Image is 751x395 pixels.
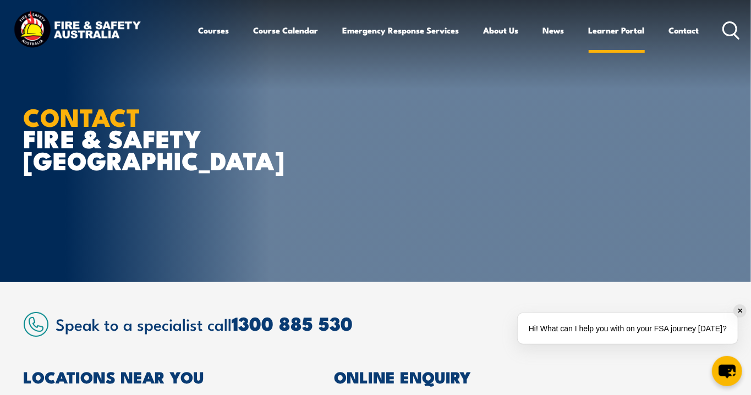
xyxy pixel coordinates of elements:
[199,17,229,43] a: Courses
[232,308,353,337] a: 1300 885 530
[56,313,728,333] h2: Speak to a specialist call
[669,17,699,43] a: Contact
[254,17,319,43] a: Course Calendar
[24,105,295,170] h1: FIRE & SAFETY [GEOGRAPHIC_DATA]
[589,17,645,43] a: Learner Portal
[343,17,459,43] a: Emergency Response Services
[712,356,742,386] button: chat-button
[24,97,141,135] strong: CONTACT
[518,313,738,344] div: Hi! What can I help you with on your FSA journey [DATE]?
[734,305,746,317] div: ✕
[334,369,728,383] h2: ONLINE ENQUIRY
[24,369,284,383] h2: LOCATIONS NEAR YOU
[484,17,519,43] a: About Us
[543,17,564,43] a: News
